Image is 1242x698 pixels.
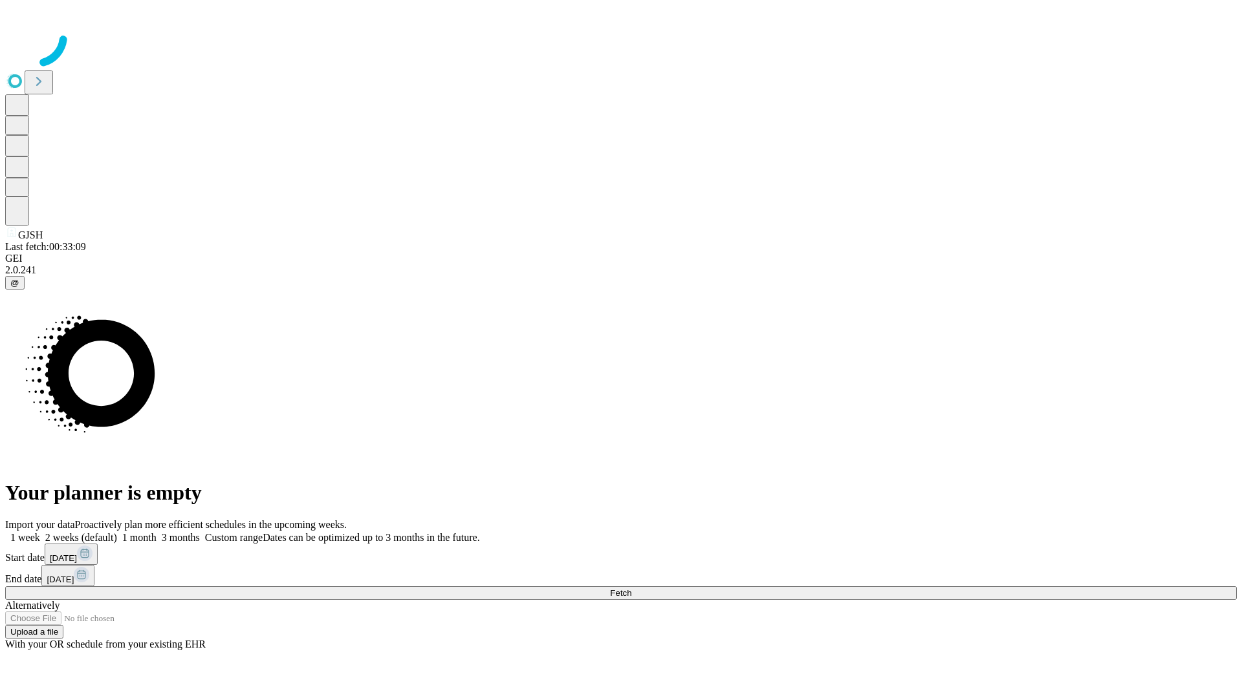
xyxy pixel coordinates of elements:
[5,565,1237,586] div: End date
[162,532,200,543] span: 3 months
[263,532,479,543] span: Dates can be optimized up to 3 months in the future.
[10,532,40,543] span: 1 week
[41,565,94,586] button: [DATE]
[5,253,1237,264] div: GEI
[5,241,86,252] span: Last fetch: 00:33:09
[5,519,75,530] span: Import your data
[5,639,206,650] span: With your OR schedule from your existing EHR
[610,588,631,598] span: Fetch
[5,276,25,290] button: @
[45,532,117,543] span: 2 weeks (default)
[75,519,347,530] span: Proactively plan more efficient schedules in the upcoming weeks.
[5,264,1237,276] div: 2.0.241
[5,481,1237,505] h1: Your planner is empty
[205,532,263,543] span: Custom range
[18,229,43,240] span: GJSH
[5,625,63,639] button: Upload a file
[5,600,60,611] span: Alternatively
[50,553,77,563] span: [DATE]
[47,575,74,584] span: [DATE]
[10,278,19,288] span: @
[45,544,98,565] button: [DATE]
[122,532,157,543] span: 1 month
[5,544,1237,565] div: Start date
[5,586,1237,600] button: Fetch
